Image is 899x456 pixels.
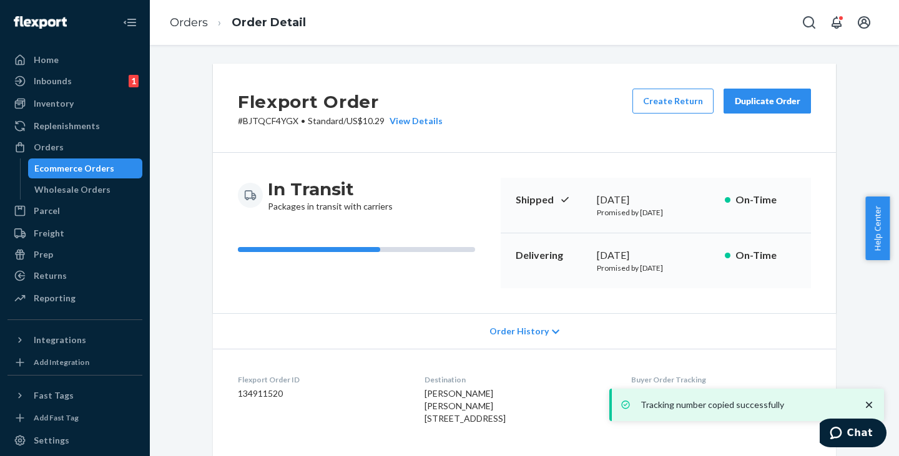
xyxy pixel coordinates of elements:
[34,292,76,304] div: Reporting
[117,10,142,35] button: Close Navigation
[170,16,208,29] a: Orders
[34,357,89,367] div: Add Integration
[7,94,142,114] a: Inventory
[301,115,305,126] span: •
[735,248,796,263] p: On-Time
[34,120,100,132] div: Replenishments
[597,207,715,218] p: Promised by [DATE]
[34,54,59,66] div: Home
[852,10,877,35] button: Open account menu
[7,288,142,308] a: Reporting
[489,325,549,337] span: Order History
[863,399,875,411] svg: close toast
[7,410,142,425] a: Add Fast Tag
[7,430,142,450] a: Settings
[160,4,316,41] ol: breadcrumbs
[28,158,143,178] a: Ecommerce Orders
[7,137,142,157] a: Orders
[34,97,74,110] div: Inventory
[28,180,143,200] a: Wholesale Orders
[597,193,715,207] div: [DATE]
[232,16,306,29] a: Order Detail
[34,248,53,261] div: Prep
[7,71,142,91] a: Inbounds1
[34,227,64,240] div: Freight
[34,162,114,175] div: Ecommerce Orders
[735,193,796,207] p: On-Time
[129,75,139,87] div: 1
[268,178,393,213] div: Packages in transit with carriers
[7,355,142,370] a: Add Integration
[34,269,67,282] div: Returns
[268,178,393,200] h3: In Transit
[597,248,715,263] div: [DATE]
[7,223,142,243] a: Freight
[7,266,142,286] a: Returns
[820,419,887,450] iframe: Opens a widget where you can chat to one of our agents
[7,50,142,70] a: Home
[734,95,800,107] div: Duplicate Order
[34,183,111,196] div: Wholesale Orders
[7,116,142,136] a: Replenishments
[632,89,714,114] button: Create Return
[7,330,142,350] button: Integrations
[824,10,849,35] button: Open notifications
[597,263,715,273] p: Promised by [DATE]
[425,388,506,424] span: [PERSON_NAME] [PERSON_NAME] [STREET_ADDRESS]
[34,205,60,217] div: Parcel
[14,16,67,29] img: Flexport logo
[34,75,72,87] div: Inbounds
[308,115,343,126] span: Standard
[34,434,69,447] div: Settings
[34,334,86,346] div: Integrations
[238,115,443,127] p: # BJTQCF4YGX / US$10.29
[34,141,64,153] div: Orders
[631,374,811,385] dt: Buyer Order Tracking
[7,386,142,405] button: Fast Tags
[7,201,142,221] a: Parcel
[641,399,850,411] p: Tracking number copied successfully
[425,374,611,385] dt: Destination
[385,115,443,127] button: View Details
[238,387,405,400] dd: 134911520
[516,248,587,263] p: Delivering
[34,389,74,402] div: Fast Tags
[238,374,405,385] dt: Flexport Order ID
[238,89,443,115] h2: Flexport Order
[724,89,811,114] button: Duplicate Order
[516,193,587,207] p: Shipped
[865,196,890,260] button: Help Center
[7,245,142,264] a: Prep
[34,412,79,423] div: Add Fast Tag
[797,10,822,35] button: Open Search Box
